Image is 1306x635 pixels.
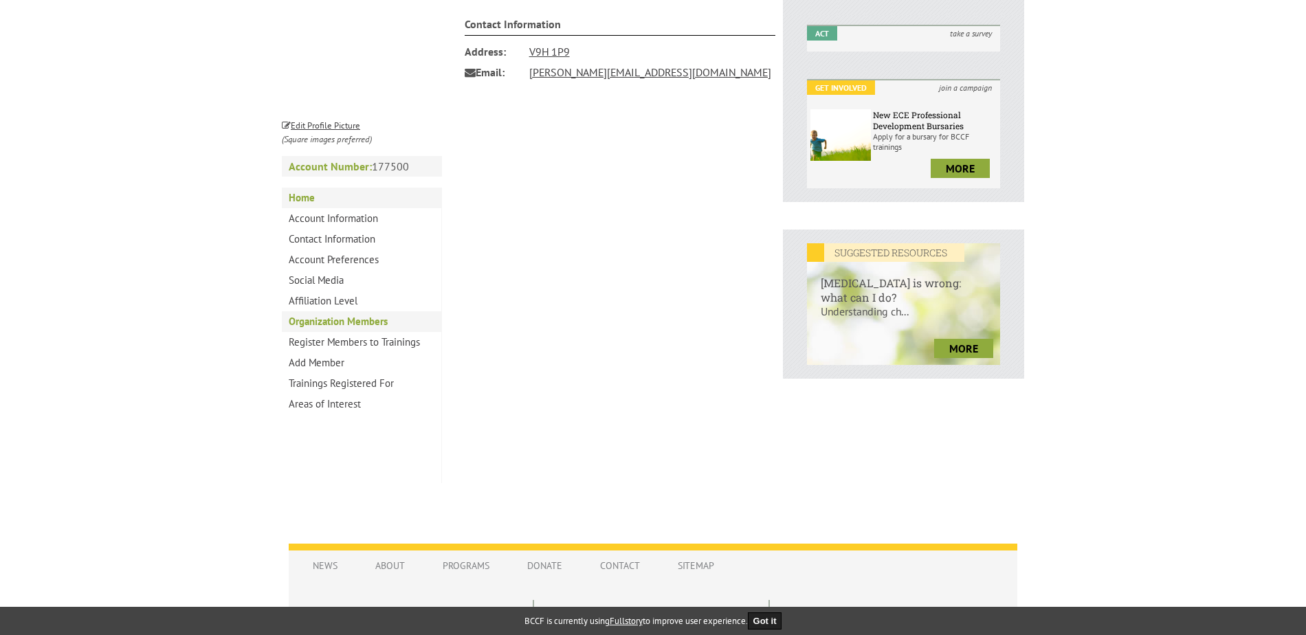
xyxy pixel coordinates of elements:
a: Areas of Interest [282,394,441,414]
a: Contact Information [282,229,441,249]
p: Understanding ch... [807,304,1000,332]
button: Got it [748,612,782,630]
span: Address [465,41,520,62]
p: 177500 [282,156,442,177]
i: take a survey [942,26,1000,41]
a: Register Members to Trainings [282,332,441,353]
a: more [931,159,990,178]
strong: Account Number: [289,159,372,173]
a: Sitemap [664,553,728,579]
a: Trainings Registered For [282,373,441,394]
a: [PERSON_NAME][EMAIL_ADDRESS][DOMAIN_NAME] [529,65,771,79]
a: more [934,339,993,358]
a: Fullstory [610,615,643,627]
a: V9H 1P9 [529,45,570,58]
a: Donate [513,553,576,579]
a: Contact [586,553,654,579]
h6: New ECE Professional Development Bursaries [873,109,997,131]
a: Edit Profile Picture [282,118,360,131]
a: Affiliation Level [282,291,441,311]
em: SUGGESTED RESOURCES [807,243,964,262]
a: News [299,553,351,579]
i: (Square images preferred) [282,133,372,145]
em: Get Involved [807,80,875,95]
a: Home [282,188,441,208]
i: join a campaign [931,80,1000,95]
a: Account Preferences [282,249,441,270]
span: Email [465,62,520,82]
h6: [MEDICAL_DATA] is wrong: what can I do? [807,262,1000,304]
em: Act [807,26,837,41]
a: Programs [429,553,503,579]
a: Account Information [282,208,441,229]
small: Edit Profile Picture [282,120,360,131]
h4: Contact Information [465,17,776,36]
a: About [362,553,419,579]
a: Social Media [282,270,441,291]
a: Add Member [282,353,441,373]
p: Apply for a bursary for BCCF trainings [873,131,997,152]
a: Organization Members [282,311,441,332]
